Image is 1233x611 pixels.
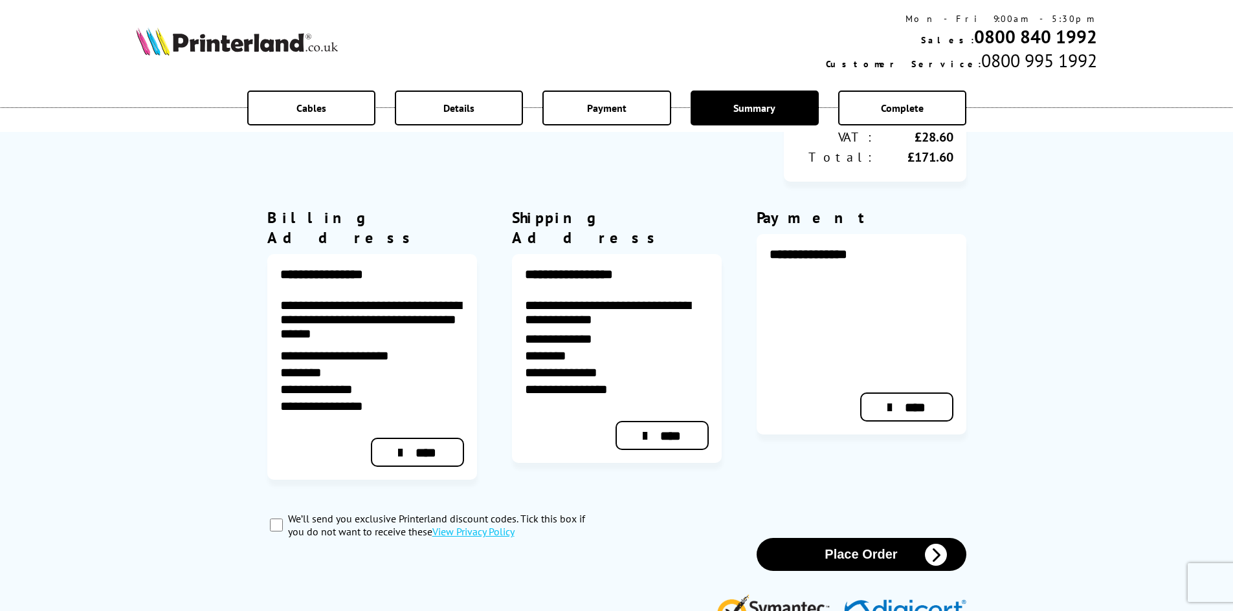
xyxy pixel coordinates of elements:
div: £171.60 [875,149,953,166]
div: Total: [797,149,875,166]
div: VAT: [797,129,875,145]
span: Details [443,102,474,114]
a: 0800 840 1992 [974,25,1097,48]
span: Payment [587,102,627,114]
span: Customer Service: [826,58,981,70]
span: Summary [733,102,775,114]
label: We’ll send you exclusive Printerland discount codes. Tick this box if you do not want to receive ... [288,512,603,538]
div: Shipping Address [512,208,722,248]
span: Cables [296,102,326,114]
div: Billing Address [267,208,477,248]
span: Sales: [921,34,974,46]
div: £28.60 [875,129,953,145]
div: Payment [757,208,966,228]
div: Mon - Fri 9:00am - 5:30pm [826,13,1097,25]
span: Complete [881,102,924,114]
img: Printerland Logo [136,27,338,56]
span: 0800 995 1992 [981,48,1097,72]
button: Place Order [757,538,966,571]
a: modal_privacy [432,525,515,538]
